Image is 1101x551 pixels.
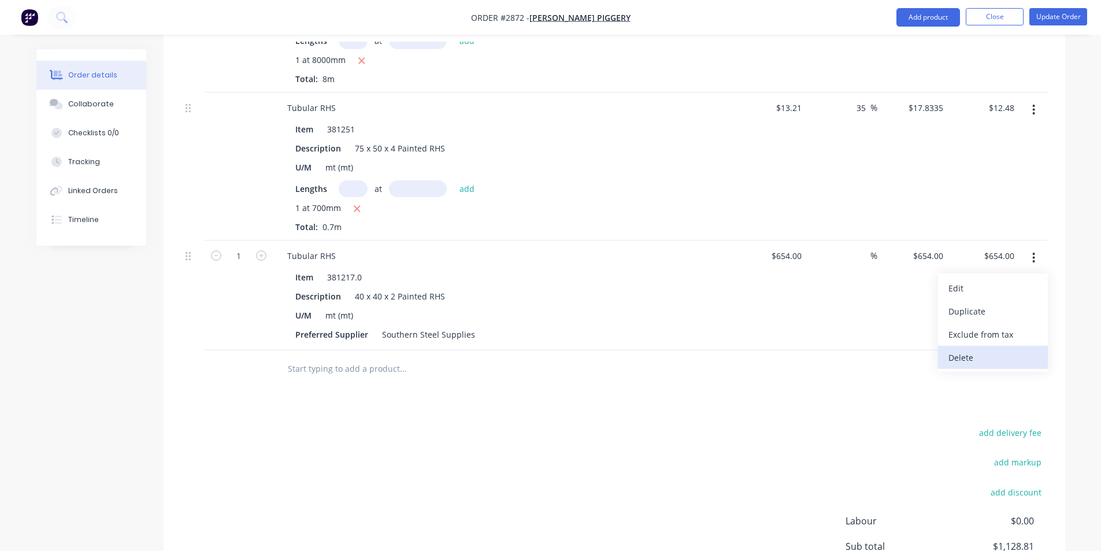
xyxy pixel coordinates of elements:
div: Tubular RHS [278,99,345,116]
span: Lengths [295,183,327,195]
button: Exclude from tax [938,323,1048,346]
div: Linked Orders [68,186,118,196]
button: add delivery fee [973,425,1048,441]
button: Edit [938,276,1048,299]
button: Tracking [36,147,146,176]
button: add [454,180,481,196]
span: $0.00 [948,514,1033,528]
button: Add product [896,8,960,27]
span: Labour [846,514,948,528]
div: Tubular RHS [278,247,345,264]
div: Tracking [68,157,100,167]
div: U/M [291,159,316,176]
div: Item [291,269,318,286]
button: Checklists 0/0 [36,119,146,147]
div: Description [291,140,346,157]
button: Delete [938,346,1048,369]
div: 40 x 40 x 2 Painted RHS [350,288,450,305]
div: 75 x 50 x 4 Painted RHS [350,140,450,157]
span: % [870,249,877,262]
img: Factory [21,9,38,26]
button: Collaborate [36,90,146,119]
span: % [870,101,877,114]
span: at [375,183,382,195]
div: Description [291,288,346,305]
div: Duplicate [948,303,1037,320]
button: add discount [985,484,1048,500]
a: [PERSON_NAME] Piggery [529,12,631,23]
div: Checklists 0/0 [68,128,119,138]
span: 1 at 8000mm [295,54,346,68]
div: Exclude from tax [948,326,1037,343]
div: Order details [68,70,117,80]
div: Delete [948,349,1037,366]
input: Start typing to add a product... [287,357,518,380]
div: 381217.0 [322,269,366,286]
span: Total: [295,73,318,84]
button: Close [966,8,1024,25]
div: 381251 [322,121,359,138]
div: U/M [291,307,316,324]
div: Item [291,121,318,138]
span: 1 at 700mm [295,202,341,216]
div: Southern Steel Supplies [377,326,480,343]
span: 0.7m [318,221,346,232]
button: Timeline [36,205,146,234]
button: Duplicate [938,299,1048,323]
button: Linked Orders [36,176,146,205]
button: add markup [988,454,1048,470]
div: Edit [948,280,1037,297]
span: Order #2872 - [471,12,529,23]
button: Update Order [1029,8,1087,25]
span: 8m [318,73,339,84]
button: Order details [36,61,146,90]
div: mt (mt) [321,159,358,176]
span: Total: [295,221,318,232]
div: Collaborate [68,99,114,109]
div: Preferred Supplier [291,326,373,343]
div: mt (mt) [321,307,358,324]
div: Timeline [68,215,99,225]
